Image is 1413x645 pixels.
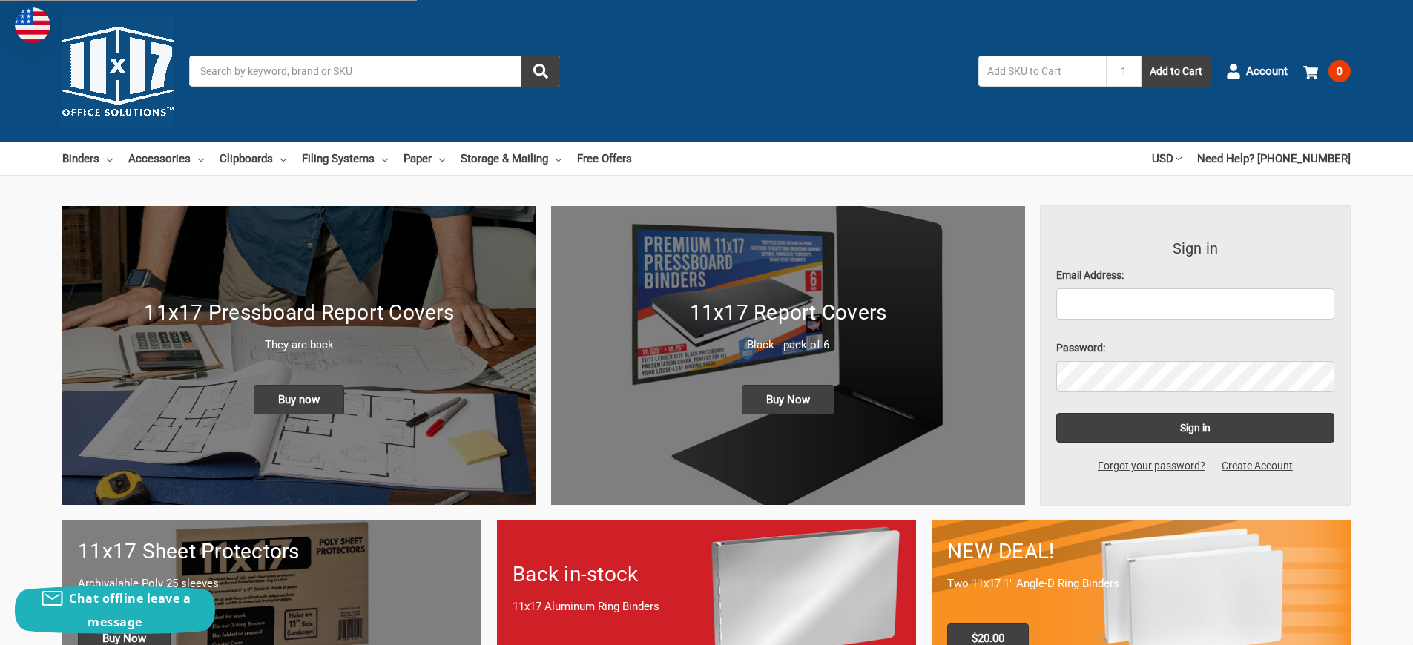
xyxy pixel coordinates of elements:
a: 11x17 Report Covers 11x17 Report Covers Black - pack of 6 Buy Now [551,206,1024,505]
h1: 11x17 Pressboard Report Covers [78,297,520,328]
p: 11x17 Aluminum Ring Binders [513,598,900,615]
h1: NEW DEAL! [947,536,1335,567]
h1: 11x17 Report Covers [567,297,1009,328]
img: 11x17z.com [62,16,174,127]
label: Email Address: [1056,268,1335,283]
a: Filing Systems [302,142,388,175]
a: Create Account [1213,458,1301,474]
a: New 11x17 Pressboard Binders 11x17 Pressboard Report Covers They are back Buy now [62,206,536,505]
h1: 11x17 Sheet Protectors [78,536,466,567]
input: Sign in [1056,413,1335,443]
img: 11x17 Report Covers [551,206,1024,505]
a: USD [1152,142,1182,175]
img: New 11x17 Pressboard Binders [62,206,536,505]
a: Binders [62,142,113,175]
p: Archivalable Poly 25 sleeves [78,575,466,592]
p: They are back [78,337,520,354]
a: Accessories [128,142,204,175]
span: Buy Now [742,385,834,414]
input: Search by keyword, brand or SKU [189,56,560,87]
input: Add SKU to Cart [978,56,1106,87]
span: Buy now [254,385,344,414]
a: Account [1226,52,1288,90]
p: Black - pack of 6 [567,337,1009,354]
a: Paper [404,142,445,175]
button: Chat offline leave a message [15,586,215,634]
a: Storage & Mailing [461,142,561,175]
a: Forgot your password? [1090,458,1213,474]
img: duty and tax information for United States [15,7,50,43]
a: 0 [1303,52,1351,90]
span: 0 [1328,60,1351,82]
button: Add to Cart [1142,56,1211,87]
p: Two 11x17 1" Angle-D Ring Binders [947,575,1335,592]
h1: Back in-stock [513,559,900,590]
span: Chat offline leave a message [69,590,191,630]
span: Account [1246,63,1288,80]
a: Need Help? [PHONE_NUMBER] [1197,142,1351,175]
h3: Sign in [1056,237,1335,259]
a: Free Offers [577,142,632,175]
label: Password: [1056,340,1335,356]
a: Clipboards [220,142,286,175]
